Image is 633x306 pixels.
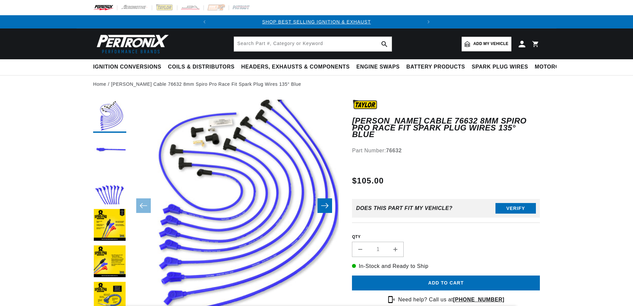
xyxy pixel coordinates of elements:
[403,59,468,75] summary: Battery Products
[422,15,435,28] button: Translation missing: en.sections.announcements.next_announcement
[93,80,540,88] nav: breadcrumbs
[165,59,238,75] summary: Coils & Distributors
[352,118,540,138] h1: [PERSON_NAME] Cable 76632 8mm Spiro Pro Race Fit Spark Plug Wires 135° Blue
[211,18,422,25] div: 1 of 2
[93,136,126,169] button: Load image 2 in gallery view
[473,41,508,47] span: Add my vehicle
[398,295,504,304] p: Need help? Call us at
[93,59,165,75] summary: Ignition Conversions
[356,205,452,211] div: Does This part fit My vehicle?
[93,209,126,242] button: Load image 4 in gallery view
[377,37,392,51] button: search button
[386,148,402,153] strong: 76632
[406,64,465,71] span: Battery Products
[241,64,350,71] span: Headers, Exhausts & Components
[356,64,400,71] span: Engine Swaps
[352,175,384,187] span: $105.00
[77,15,556,28] slideshow-component: Translation missing: en.sections.announcements.announcement_bar
[198,15,211,28] button: Translation missing: en.sections.announcements.previous_announcement
[317,198,332,213] button: Slide right
[93,32,169,55] img: Pertronix
[532,59,578,75] summary: Motorcycle
[93,173,126,206] button: Load image 3 in gallery view
[472,64,528,71] span: Spark Plug Wires
[168,64,235,71] span: Coils & Distributors
[495,203,536,214] button: Verify
[238,59,353,75] summary: Headers, Exhausts & Components
[93,245,126,279] button: Load image 5 in gallery view
[453,297,504,302] a: [PHONE_NUMBER]
[353,59,403,75] summary: Engine Swaps
[136,198,151,213] button: Slide left
[111,80,301,88] a: [PERSON_NAME] Cable 76632 8mm Spiro Pro Race Fit Spark Plug Wires 135° Blue
[234,37,392,51] input: Search Part #, Category or Keyword
[468,59,531,75] summary: Spark Plug Wires
[93,64,161,71] span: Ignition Conversions
[352,234,540,240] label: QTY
[462,37,511,51] a: Add my vehicle
[211,18,422,25] div: Announcement
[352,146,540,155] div: Part Number:
[93,100,126,133] button: Load image 1 in gallery view
[352,262,540,271] p: In-Stock and Ready to Ship
[352,276,540,290] button: Add to cart
[93,80,106,88] a: Home
[535,64,574,71] span: Motorcycle
[262,19,371,25] a: SHOP BEST SELLING IGNITION & EXHAUST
